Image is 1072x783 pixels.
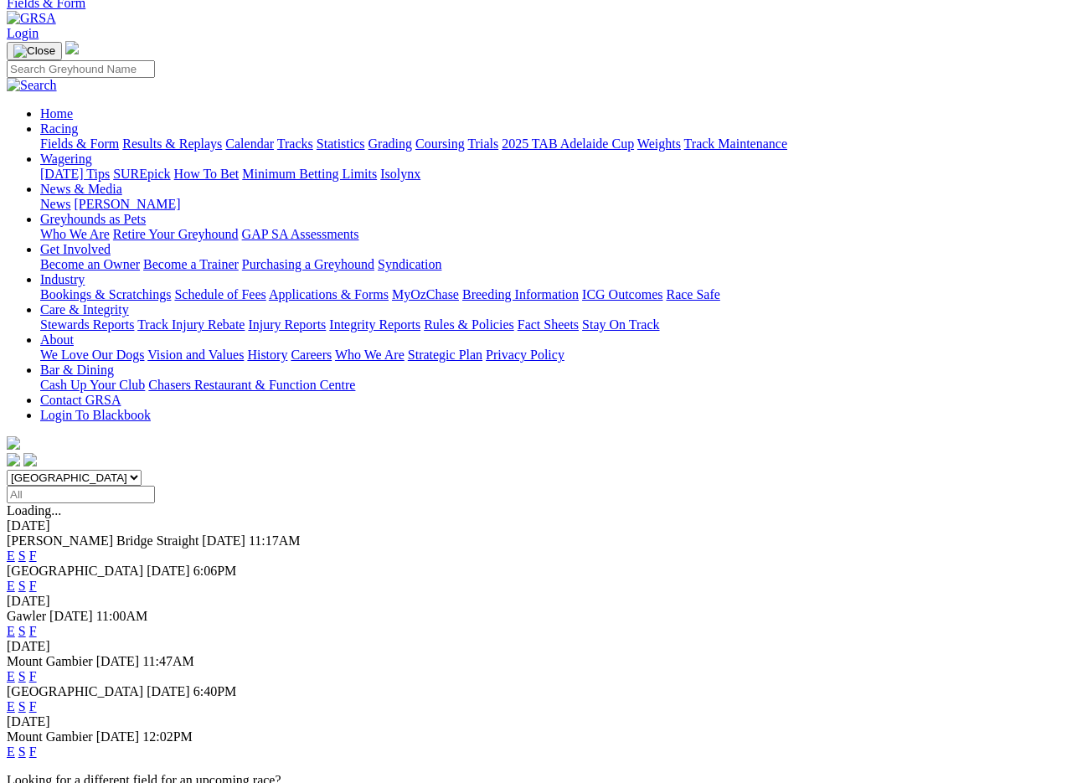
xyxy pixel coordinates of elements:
[486,348,564,362] a: Privacy Policy
[18,669,26,683] a: S
[242,167,377,181] a: Minimum Betting Limits
[368,137,412,151] a: Grading
[40,287,1065,302] div: Industry
[7,579,15,593] a: E
[7,518,1065,533] div: [DATE]
[7,533,198,548] span: [PERSON_NAME] Bridge Straight
[40,121,78,136] a: Racing
[148,378,355,392] a: Chasers Restaurant & Function Centre
[7,729,93,744] span: Mount Gambier
[40,363,114,377] a: Bar & Dining
[7,60,155,78] input: Search
[7,594,1065,609] div: [DATE]
[7,609,46,623] span: Gawler
[40,167,110,181] a: [DATE] Tips
[96,729,140,744] span: [DATE]
[408,348,482,362] a: Strategic Plan
[40,317,1065,332] div: Care & Integrity
[7,684,143,698] span: [GEOGRAPHIC_DATA]
[277,137,313,151] a: Tracks
[40,332,74,347] a: About
[7,453,20,466] img: facebook.svg
[40,348,144,362] a: We Love Our Dogs
[7,714,1065,729] div: [DATE]
[40,287,171,301] a: Bookings & Scratchings
[65,41,79,54] img: logo-grsa-white.png
[142,654,194,668] span: 11:47AM
[392,287,459,301] a: MyOzChase
[18,579,26,593] a: S
[248,317,326,332] a: Injury Reports
[249,533,301,548] span: 11:17AM
[23,453,37,466] img: twitter.svg
[18,699,26,713] a: S
[582,317,659,332] a: Stay On Track
[7,744,15,759] a: E
[113,227,239,241] a: Retire Your Greyhound
[40,257,140,271] a: Become an Owner
[147,348,244,362] a: Vision and Values
[29,744,37,759] a: F
[142,729,193,744] span: 12:02PM
[29,579,37,593] a: F
[40,348,1065,363] div: About
[247,348,287,362] a: History
[225,137,274,151] a: Calendar
[40,137,119,151] a: Fields & Form
[174,167,240,181] a: How To Bet
[40,257,1065,272] div: Get Involved
[147,564,190,578] span: [DATE]
[7,564,143,578] span: [GEOGRAPHIC_DATA]
[269,287,389,301] a: Applications & Forms
[40,227,110,241] a: Who We Are
[40,272,85,286] a: Industry
[502,137,634,151] a: 2025 TAB Adelaide Cup
[49,609,93,623] span: [DATE]
[96,654,140,668] span: [DATE]
[143,257,239,271] a: Become a Trainer
[7,639,1065,654] div: [DATE]
[415,137,465,151] a: Coursing
[582,287,662,301] a: ICG Outcomes
[378,257,441,271] a: Syndication
[122,137,222,151] a: Results & Replays
[40,167,1065,182] div: Wagering
[380,167,420,181] a: Isolynx
[424,317,514,332] a: Rules & Policies
[40,197,1065,212] div: News & Media
[29,549,37,563] a: F
[40,106,73,121] a: Home
[113,167,170,181] a: SUREpick
[7,11,56,26] img: GRSA
[29,699,37,713] a: F
[7,699,15,713] a: E
[193,564,237,578] span: 6:06PM
[193,684,237,698] span: 6:40PM
[637,137,681,151] a: Weights
[40,227,1065,242] div: Greyhounds as Pets
[329,317,420,332] a: Integrity Reports
[7,436,20,450] img: logo-grsa-white.png
[40,302,129,317] a: Care & Integrity
[7,669,15,683] a: E
[7,624,15,638] a: E
[242,257,374,271] a: Purchasing a Greyhound
[40,378,1065,393] div: Bar & Dining
[7,503,61,518] span: Loading...
[467,137,498,151] a: Trials
[13,44,55,58] img: Close
[40,197,70,211] a: News
[29,669,37,683] a: F
[40,393,121,407] a: Contact GRSA
[137,317,245,332] a: Track Injury Rebate
[40,182,122,196] a: News & Media
[29,624,37,638] a: F
[40,378,145,392] a: Cash Up Your Club
[147,684,190,698] span: [DATE]
[174,287,265,301] a: Schedule of Fees
[7,26,39,40] a: Login
[96,609,148,623] span: 11:00AM
[242,227,359,241] a: GAP SA Assessments
[202,533,245,548] span: [DATE]
[7,486,155,503] input: Select date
